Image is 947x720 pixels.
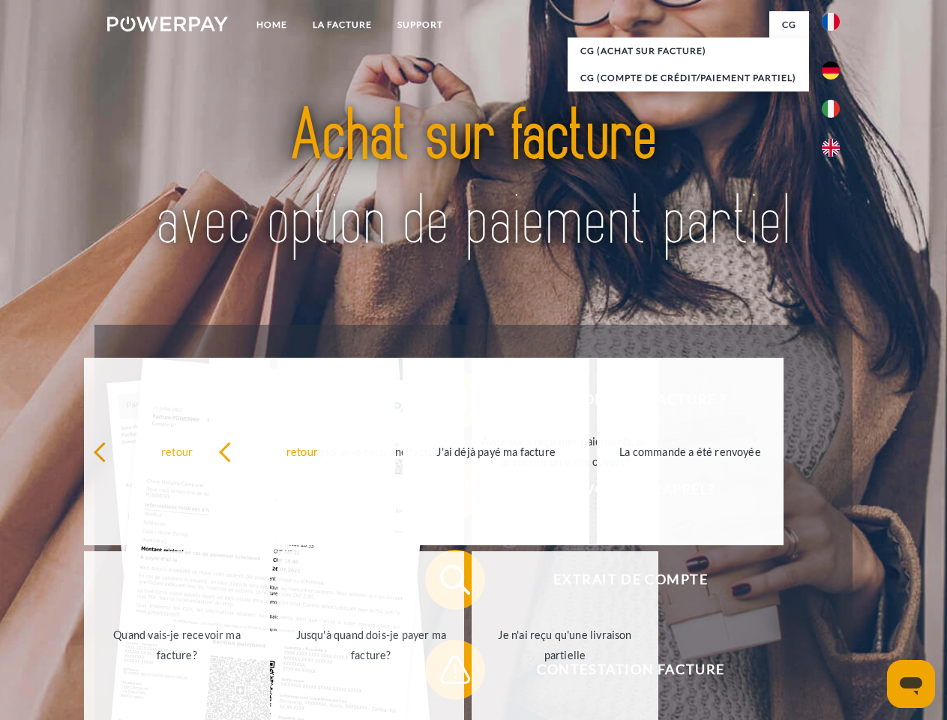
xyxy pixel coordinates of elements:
[822,139,840,157] img: en
[481,625,649,665] div: Je n'ai reçu qu'une livraison partielle
[286,625,455,665] div: Jusqu'à quand dois-je payer ma facture?
[93,441,262,461] div: retour
[107,16,228,31] img: logo-powerpay-white.svg
[568,64,809,91] a: CG (Compte de crédit/paiement partiel)
[412,441,580,461] div: J'ai déjà payé ma facture
[93,625,262,665] div: Quand vais-je recevoir ma facture?
[822,100,840,118] img: it
[769,11,809,38] a: CG
[568,37,809,64] a: CG (achat sur facture)
[300,11,385,38] a: LA FACTURE
[822,61,840,79] img: de
[822,13,840,31] img: fr
[385,11,456,38] a: Support
[218,441,387,461] div: retour
[887,660,935,708] iframe: Bouton de lancement de la fenêtre de messagerie
[606,441,775,461] div: La commande a été renvoyée
[143,72,804,287] img: title-powerpay_fr.svg
[244,11,300,38] a: Home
